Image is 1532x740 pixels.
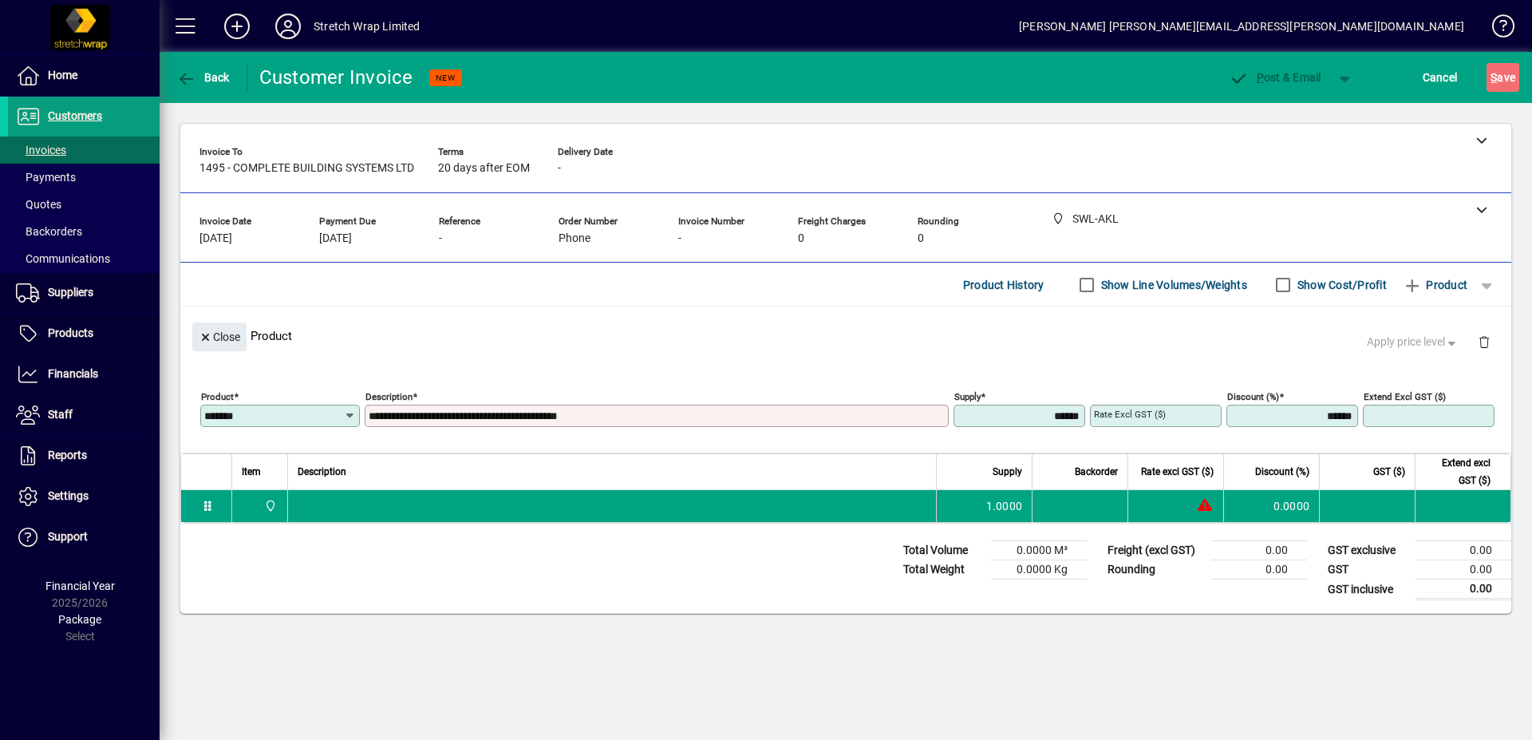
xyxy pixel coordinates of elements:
span: Suppliers [48,286,93,299]
td: GST exclusive [1320,541,1416,560]
button: Save [1487,63,1519,92]
mat-label: Discount (%) [1227,391,1279,402]
a: Reports [8,436,160,476]
span: Backorders [16,225,82,238]
span: Products [48,326,93,339]
button: Back [172,63,234,92]
span: 1.0000 [986,498,1023,514]
mat-label: Product [201,391,234,402]
app-page-header-button: Close [188,329,251,343]
span: S [1491,71,1497,84]
span: Cancel [1423,65,1458,90]
td: 0.00 [1416,560,1511,580]
span: Backorder [1075,463,1118,481]
span: Financial Year [45,580,115,592]
td: 0.00 [1211,541,1307,560]
span: - [439,232,442,245]
span: Back [176,71,230,84]
span: Home [48,69,77,81]
a: Settings [8,477,160,516]
span: NEW [436,73,456,83]
td: 0.0000 Kg [991,560,1087,580]
button: Close [192,323,247,351]
button: Add [211,12,263,41]
span: Rate excl GST ($) [1141,463,1214,481]
span: Close [199,324,240,350]
label: Show Line Volumes/Weights [1098,277,1247,293]
a: Support [8,517,160,557]
span: - [678,232,681,245]
span: Invoices [16,144,66,156]
mat-label: Rate excl GST ($) [1094,409,1166,420]
span: Staff [48,408,73,421]
a: Financials [8,354,160,394]
td: GST [1320,560,1416,580]
span: - [558,162,561,175]
span: GST ($) [1373,463,1405,481]
span: Extend excl GST ($) [1425,454,1491,489]
a: Backorders [8,218,160,245]
app-page-header-button: Back [160,63,247,92]
td: 0.00 [1416,580,1511,600]
span: Apply price level [1367,334,1459,350]
span: Quotes [16,198,61,211]
span: Product History [963,272,1044,298]
span: Settings [48,489,89,502]
label: Show Cost/Profit [1294,277,1387,293]
button: Profile [263,12,314,41]
span: Reports [48,449,87,461]
span: 1495 - COMPLETE BUILDING SYSTEMS LTD [199,162,414,175]
span: Support [48,530,88,543]
app-page-header-button: Delete [1465,334,1503,349]
a: Products [8,314,160,354]
span: SWL-AKL [260,497,278,515]
mat-label: Extend excl GST ($) [1364,391,1446,402]
td: Freight (excl GST) [1100,541,1211,560]
span: P [1257,71,1264,84]
td: GST inclusive [1320,580,1416,600]
a: Suppliers [8,273,160,313]
a: Invoices [8,137,160,164]
mat-label: Supply [954,391,981,402]
div: Stretch Wrap Limited [314,14,421,39]
span: Description [298,463,346,481]
span: Supply [993,463,1022,481]
span: Package [58,613,101,626]
span: Discount (%) [1255,463,1309,481]
a: Home [8,56,160,96]
a: Communications [8,245,160,272]
span: 0 [798,232,804,245]
span: ave [1491,65,1515,90]
div: Product [180,307,1511,365]
span: Financials [48,367,98,380]
td: Total Weight [895,560,991,580]
span: [DATE] [319,232,352,245]
span: [DATE] [199,232,232,245]
button: Apply price level [1360,328,1466,357]
div: [PERSON_NAME] [PERSON_NAME][EMAIL_ADDRESS][PERSON_NAME][DOMAIN_NAME] [1019,14,1464,39]
span: Item [242,463,261,481]
div: Customer Invoice [259,65,413,90]
a: Payments [8,164,160,191]
button: Post & Email [1221,63,1329,92]
span: 0 [918,232,924,245]
mat-label: Description [365,391,413,402]
a: Knowledge Base [1480,3,1512,55]
td: 0.0000 [1223,490,1319,522]
button: Delete [1465,323,1503,361]
td: 0.00 [1211,560,1307,580]
span: 20 days after EOM [438,162,530,175]
a: Staff [8,395,160,435]
span: Phone [559,232,590,245]
button: Cancel [1419,63,1462,92]
span: Communications [16,252,110,265]
span: Payments [16,171,76,184]
td: Rounding [1100,560,1211,580]
button: Product History [957,271,1051,299]
span: ost & Email [1229,71,1321,84]
a: Quotes [8,191,160,218]
td: Total Volume [895,541,991,560]
span: Customers [48,109,102,122]
td: 0.0000 M³ [991,541,1087,560]
td: 0.00 [1416,541,1511,560]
